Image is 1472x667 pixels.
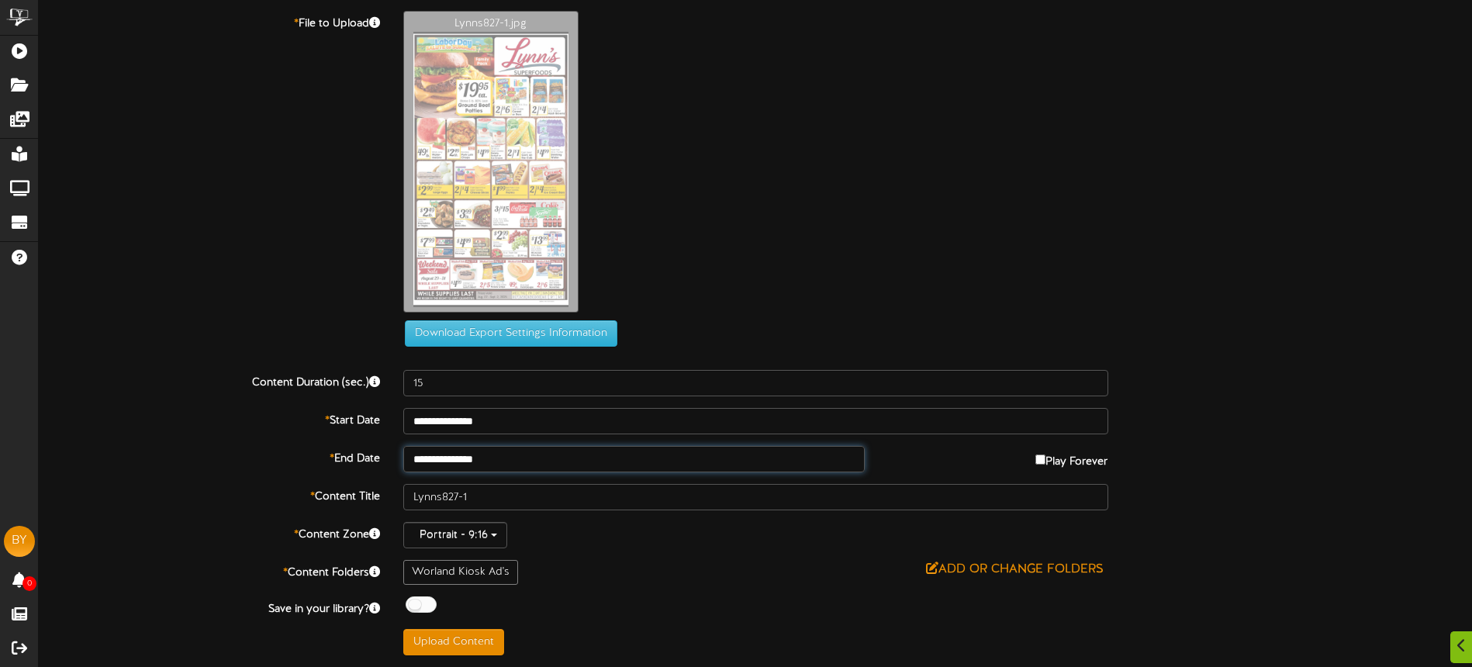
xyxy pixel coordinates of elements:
[27,560,392,581] label: Content Folders
[27,11,392,32] label: File to Upload
[4,526,35,557] div: BY
[27,484,392,505] label: Content Title
[405,320,617,347] button: Download Export Settings Information
[27,522,392,543] label: Content Zone
[1035,446,1107,470] label: Play Forever
[403,629,504,655] button: Upload Content
[27,370,392,391] label: Content Duration (sec.)
[403,522,507,548] button: Portrait - 9:16
[27,408,392,429] label: Start Date
[397,328,617,340] a: Download Export Settings Information
[403,560,518,585] div: Worland Kiosk Ad's
[403,484,1108,510] input: Title of this Content
[1035,454,1045,465] input: Play Forever
[27,446,392,467] label: End Date
[22,576,36,591] span: 0
[921,560,1108,579] button: Add or Change Folders
[27,596,392,617] label: Save in your library?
